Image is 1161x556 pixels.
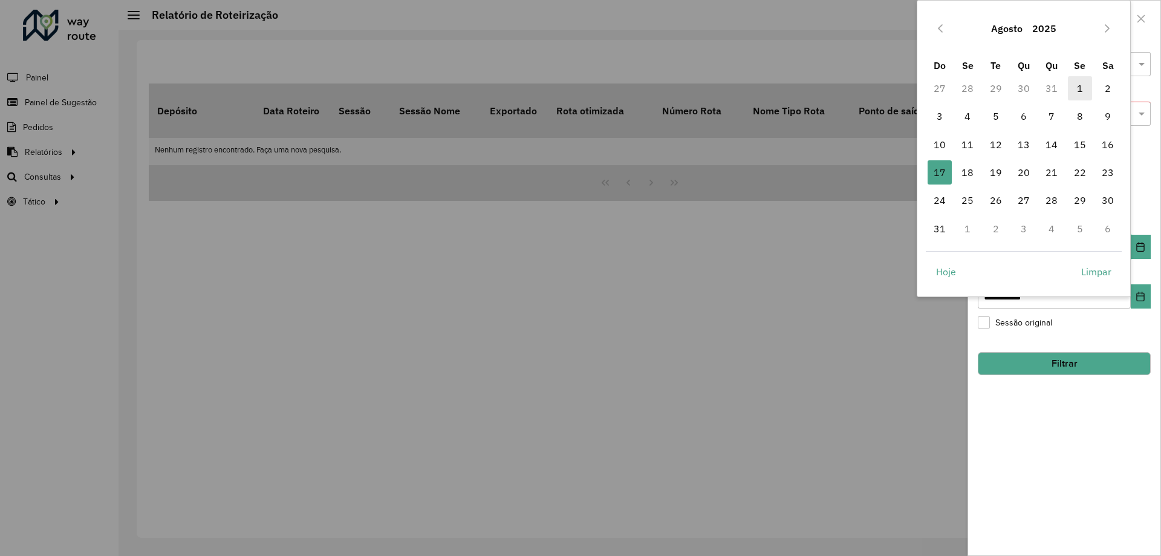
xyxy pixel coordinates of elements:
[1038,186,1065,214] td: 28
[1038,159,1065,186] td: 21
[954,215,981,243] td: 1
[1012,132,1036,157] span: 13
[1039,104,1064,128] span: 7
[926,102,954,130] td: 3
[1066,74,1094,102] td: 1
[1012,188,1036,212] span: 27
[1068,160,1092,185] span: 22
[981,102,1009,130] td: 5
[1096,132,1120,157] span: 16
[1096,160,1120,185] span: 23
[1066,159,1094,186] td: 22
[931,19,950,38] button: Previous Month
[1094,159,1122,186] td: 23
[1010,102,1038,130] td: 6
[981,186,1009,214] td: 26
[986,14,1027,43] button: Choose Month
[1066,131,1094,159] td: 15
[1039,160,1064,185] span: 21
[1012,160,1036,185] span: 20
[1010,131,1038,159] td: 13
[1038,102,1065,130] td: 7
[1066,186,1094,214] td: 29
[928,160,952,185] span: 17
[936,264,956,279] span: Hoje
[962,59,974,71] span: Se
[954,74,981,102] td: 28
[1039,132,1064,157] span: 14
[1018,59,1030,71] span: Qu
[926,74,954,102] td: 27
[954,102,981,130] td: 4
[955,104,980,128] span: 4
[1068,188,1092,212] span: 29
[955,188,980,212] span: 25
[934,59,946,71] span: Do
[928,132,952,157] span: 10
[984,104,1008,128] span: 5
[1010,186,1038,214] td: 27
[926,131,954,159] td: 10
[926,186,954,214] td: 24
[978,316,1052,329] label: Sessão original
[928,217,952,241] span: 31
[926,159,954,186] td: 17
[1066,215,1094,243] td: 5
[1039,188,1064,212] span: 28
[1131,284,1151,309] button: Choose Date
[981,74,1009,102] td: 29
[1068,104,1092,128] span: 8
[955,160,980,185] span: 18
[928,104,952,128] span: 3
[984,132,1008,157] span: 12
[1046,59,1058,71] span: Qu
[954,159,981,186] td: 18
[978,352,1151,375] button: Filtrar
[1131,235,1151,259] button: Choose Date
[1068,76,1092,100] span: 1
[926,260,966,284] button: Hoje
[1010,74,1038,102] td: 30
[1096,188,1120,212] span: 30
[1071,260,1122,284] button: Limpar
[1094,186,1122,214] td: 30
[981,159,1009,186] td: 19
[1096,104,1120,128] span: 9
[1010,215,1038,243] td: 3
[955,132,980,157] span: 11
[1010,159,1038,186] td: 20
[1098,19,1117,38] button: Next Month
[1094,215,1122,243] td: 6
[1066,102,1094,130] td: 8
[1074,59,1085,71] span: Se
[928,188,952,212] span: 24
[984,160,1008,185] span: 19
[1012,104,1036,128] span: 6
[1068,132,1092,157] span: 15
[1096,76,1120,100] span: 2
[984,188,1008,212] span: 26
[1094,74,1122,102] td: 2
[1038,74,1065,102] td: 31
[1027,14,1061,43] button: Choose Year
[981,131,1009,159] td: 12
[954,131,981,159] td: 11
[1038,131,1065,159] td: 14
[981,215,1009,243] td: 2
[1094,131,1122,159] td: 16
[1102,59,1114,71] span: Sa
[990,59,1001,71] span: Te
[954,186,981,214] td: 25
[926,215,954,243] td: 31
[1081,264,1111,279] span: Limpar
[1094,102,1122,130] td: 9
[1038,215,1065,243] td: 4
